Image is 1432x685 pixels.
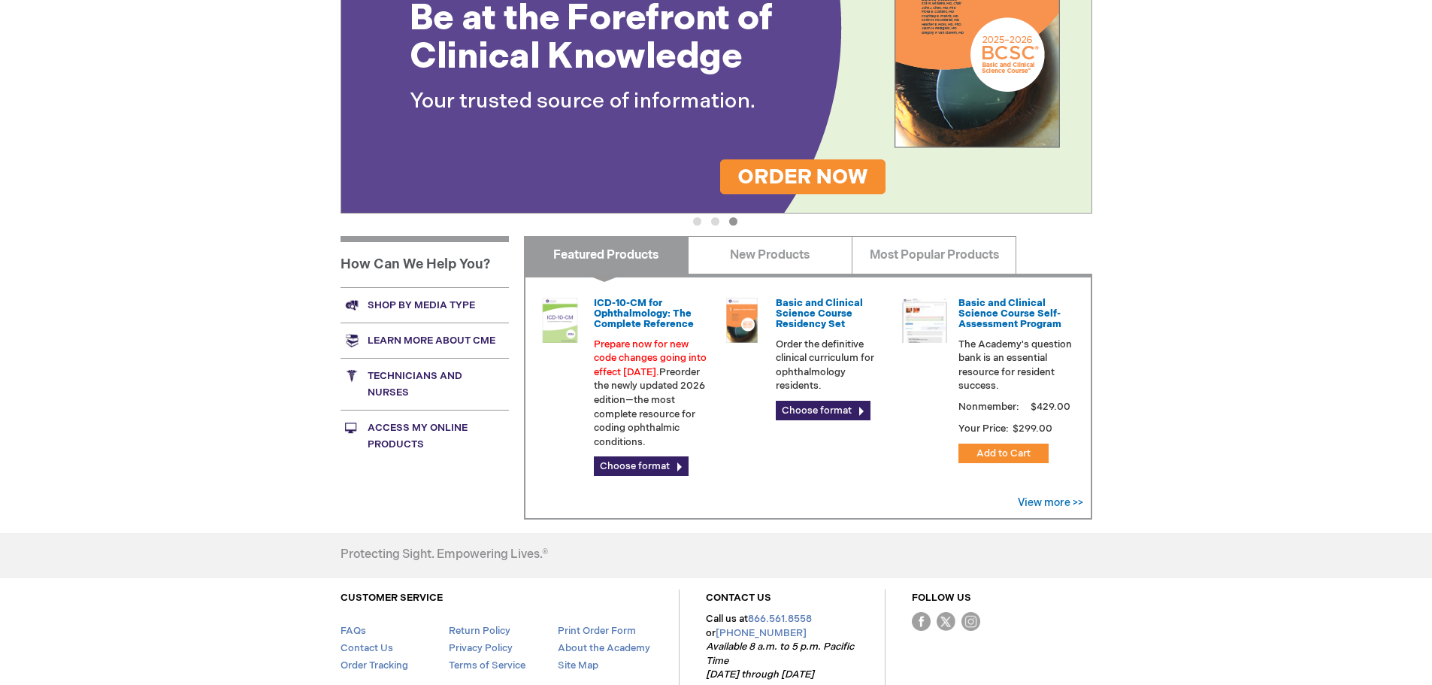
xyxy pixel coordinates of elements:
a: FAQs [341,625,366,637]
span: Add to Cart [976,447,1031,459]
a: CONTACT US [706,592,771,604]
strong: Your Price: [958,423,1009,435]
a: CUSTOMER SERVICE [341,592,443,604]
a: Order Tracking [341,659,408,671]
img: 0120008u_42.png [537,298,583,343]
p: Call us at or [706,612,858,682]
a: Access My Online Products [341,410,509,462]
a: Choose format [776,401,870,420]
span: $429.00 [1028,401,1073,413]
img: instagram [961,612,980,631]
a: Shop by media type [341,287,509,323]
h4: Protecting Sight. Empowering Lives.® [341,548,548,562]
img: Facebook [912,612,931,631]
font: Prepare now for new code changes going into effect [DATE]. [594,338,707,378]
a: Contact Us [341,642,393,654]
a: Return Policy [449,625,510,637]
a: Privacy Policy [449,642,513,654]
a: New Products [688,236,852,274]
p: The Academy's question bank is an essential resource for resident success. [958,338,1073,393]
p: Order the definitive clinical curriculum for ophthalmology residents. [776,338,890,393]
p: Preorder the newly updated 2026 edition—the most complete resource for coding ophthalmic conditions. [594,338,708,450]
a: Site Map [558,659,598,671]
a: Choose format [594,456,689,476]
a: Print Order Form [558,625,636,637]
button: 3 of 3 [729,217,737,226]
strong: Nonmember: [958,398,1019,417]
a: [PHONE_NUMBER] [716,627,807,639]
a: Basic and Clinical Science Course Residency Set [776,297,863,331]
a: Learn more about CME [341,323,509,358]
img: bcscself_20.jpg [902,298,947,343]
a: Technicians and nurses [341,358,509,410]
a: Featured Products [524,236,689,274]
button: 2 of 3 [711,217,719,226]
a: View more >> [1018,496,1083,509]
a: Most Popular Products [852,236,1016,274]
h1: How Can We Help You? [341,236,509,287]
img: 02850963u_47.png [719,298,764,343]
a: Basic and Clinical Science Course Self-Assessment Program [958,297,1061,331]
button: Add to Cart [958,444,1049,463]
a: Terms of Service [449,659,525,671]
a: 866.561.8558 [748,613,812,625]
em: Available 8 a.m. to 5 p.m. Pacific Time [DATE] through [DATE] [706,641,854,680]
img: Twitter [937,612,955,631]
button: 1 of 3 [693,217,701,226]
a: ICD-10-CM for Ophthalmology: The Complete Reference [594,297,694,331]
a: About the Academy [558,642,650,654]
a: FOLLOW US [912,592,971,604]
span: $299.00 [1011,423,1055,435]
